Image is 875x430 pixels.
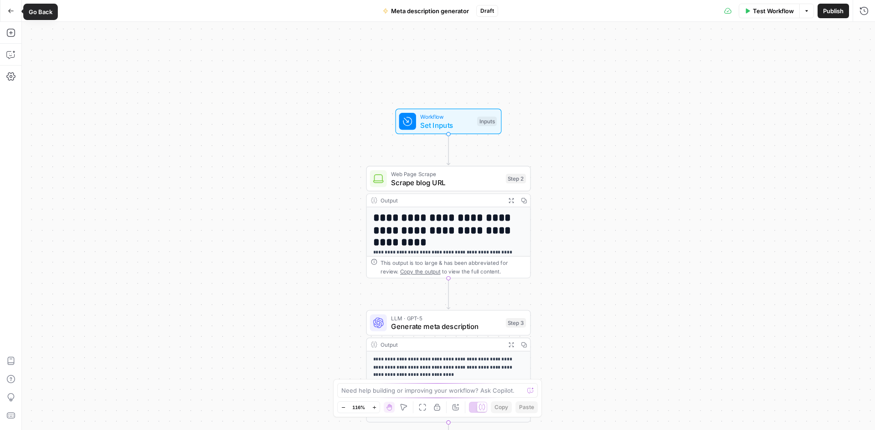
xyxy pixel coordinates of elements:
g: Edge from step_2 to step_3 [447,278,450,309]
span: Workflow [420,112,473,121]
span: 116% [352,404,365,411]
span: Scrape blog URL [391,177,501,187]
span: Publish [823,6,844,15]
button: Test Workflow [739,4,799,18]
span: Paste [519,403,534,411]
g: Edge from start to step_2 [447,134,450,165]
span: Set Inputs [420,120,473,130]
span: Copy [494,403,508,411]
div: Output [381,196,502,205]
span: Generate meta description [391,321,501,332]
span: Copy the output [400,268,441,274]
span: Draft [480,7,494,15]
button: Paste [515,401,538,413]
button: Copy [491,401,512,413]
div: Step 3 [506,318,526,328]
div: Inputs [477,116,497,126]
button: Publish [818,4,849,18]
div: Output [381,340,502,349]
span: LLM · GPT-5 [391,314,501,323]
div: Step 2 [506,174,526,183]
div: WorkflowSet InputsInputs [366,109,530,134]
span: Meta description generator [391,6,469,15]
div: This output is too large & has been abbreviated for review. to view the full content. [381,258,526,275]
span: Test Workflow [753,6,794,15]
button: Meta description generator [377,4,474,18]
span: Web Page Scrape [391,170,501,178]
